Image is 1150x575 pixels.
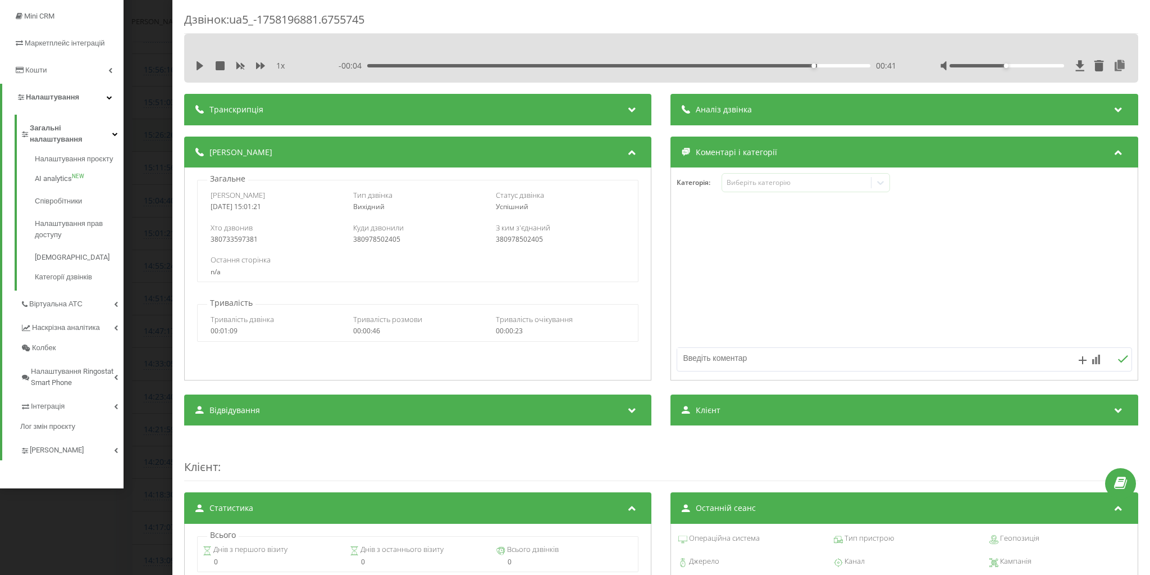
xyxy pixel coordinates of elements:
span: Геопозиція [998,533,1039,544]
div: 380978502405 [496,236,626,243]
span: Тип пристрою [843,533,894,544]
span: AI analytics [35,173,72,184]
div: 380733597381 [211,236,340,243]
span: [DEMOGRAPHIC_DATA] [35,252,109,263]
a: Співробітники [35,190,124,212]
span: Остання сторінка [211,255,271,265]
div: : [184,437,1138,481]
span: Коментарі і категорії [696,147,778,158]
div: Виберіть категорію [727,178,867,187]
a: Налаштування проєкту [35,153,124,167]
span: Днів з останнього візиту [359,544,444,555]
span: Джерело [688,556,720,567]
span: Загальні налаштування [30,123,112,145]
p: Тривалість [207,297,255,309]
span: Канал [843,556,865,567]
span: Категорії дзвінків [35,271,92,283]
span: Маркетплейс інтеграцій [25,39,105,47]
span: Налаштування проєкту [35,153,113,165]
span: Тривалість очікування [496,314,573,324]
span: Інтеграція [31,401,65,412]
p: Всього [207,529,239,541]
a: Налаштування [2,84,124,111]
span: Статус дзвінка [496,190,544,200]
a: AI analyticsNEW [35,167,124,190]
div: 0 [350,558,486,566]
span: Кампанія [998,556,1032,567]
a: Віртуальна АТС [20,291,124,314]
span: З ким з'єднаний [496,223,550,233]
span: Співробітники [35,196,82,207]
span: Налаштування прав доступу [35,218,118,241]
span: Відвідування [209,405,260,416]
span: Всього дзвінків [505,544,559,555]
span: - 00:04 [339,60,368,71]
div: 0 [203,558,340,566]
span: Тривалість дзвінка [211,314,274,324]
div: Accessibility label [1004,64,1008,68]
span: Колбек [32,342,56,354]
span: Успішний [496,202,528,211]
span: Статистика [209,502,253,514]
a: Налаштування прав доступу [35,212,124,246]
span: Днів з першого візиту [212,544,288,555]
div: [DATE] 15:01:21 [211,203,340,211]
span: Хто дзвонив [211,223,253,233]
div: Accessibility label [812,64,816,68]
span: Куди дзвонили [353,223,404,233]
a: Інтеграція [20,393,124,416]
div: 0 [496,558,633,566]
a: Наскрізна аналітика [20,314,124,338]
span: Налаштування [26,93,79,101]
span: 00:41 [876,60,896,71]
span: Транскрипція [209,104,263,115]
span: Налаштування Ringostat Smart Phone [31,366,114,388]
div: n/a [211,268,625,276]
span: Останній сеанс [696,502,756,514]
span: Вихідний [353,202,385,211]
span: Тривалість розмови [353,314,422,324]
span: Тип дзвінка [353,190,393,200]
span: Mini CRM [24,12,54,20]
span: Аналіз дзвінка [696,104,752,115]
span: Лог змін проєкту [20,421,75,432]
div: Дзвінок : ua5_-1758196881.6755745 [184,12,1138,34]
div: 380978502405 [353,236,483,243]
a: [DEMOGRAPHIC_DATA] [35,246,124,269]
div: 00:00:23 [496,327,626,335]
span: [PERSON_NAME] [211,190,265,200]
span: 1 x [276,60,285,71]
span: Клієнт [696,405,721,416]
a: Колбек [20,338,124,358]
div: 00:00:46 [353,327,483,335]
span: [PERSON_NAME] [209,147,272,158]
a: Категорії дзвінків [35,269,124,283]
span: [PERSON_NAME] [30,445,84,456]
a: [PERSON_NAME] [20,437,124,460]
a: Загальні налаштування [20,115,124,150]
span: Наскрізна аналітика [32,322,100,333]
a: Лог змін проєкту [20,416,124,437]
span: Кошти [25,66,47,74]
p: Загальне [207,173,248,184]
span: Клієнт [184,459,218,474]
div: 00:01:09 [211,327,340,335]
a: Налаштування Ringostat Smart Phone [20,358,124,393]
span: Віртуальна АТС [29,298,83,310]
span: Операційна система [688,533,760,544]
h4: Категорія : [677,179,722,187]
